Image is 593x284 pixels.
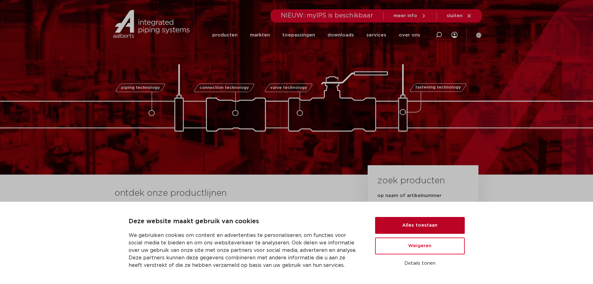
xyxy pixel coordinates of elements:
a: downloads [327,23,354,47]
span: sluiten [447,13,463,18]
a: services [366,23,386,47]
a: producten [212,23,238,47]
button: Alles toestaan [375,217,465,234]
label: op naam of artikelnummer [377,193,441,199]
a: sluiten [447,13,472,19]
span: meer info [393,13,417,18]
span: NIEUW: myIPS is beschikbaar [281,12,373,19]
span: connection technology [199,86,249,90]
a: toepassingen [282,23,315,47]
a: markten [250,23,270,47]
nav: Menu [212,23,420,47]
a: meer info [393,13,426,19]
h3: zoek producten [377,175,445,187]
button: Weigeren [375,238,465,254]
p: We gebruiken cookies om content en advertenties te personaliseren, om functies voor social media ... [129,232,360,269]
a: over ons [399,23,420,47]
button: Details tonen [375,258,465,269]
span: fastening technology [415,86,461,90]
h3: ontdek onze productlijnen [115,187,347,200]
span: piping technology [121,86,160,90]
p: Deze website maakt gebruik van cookies [129,217,360,227]
span: valve technology [270,86,307,90]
